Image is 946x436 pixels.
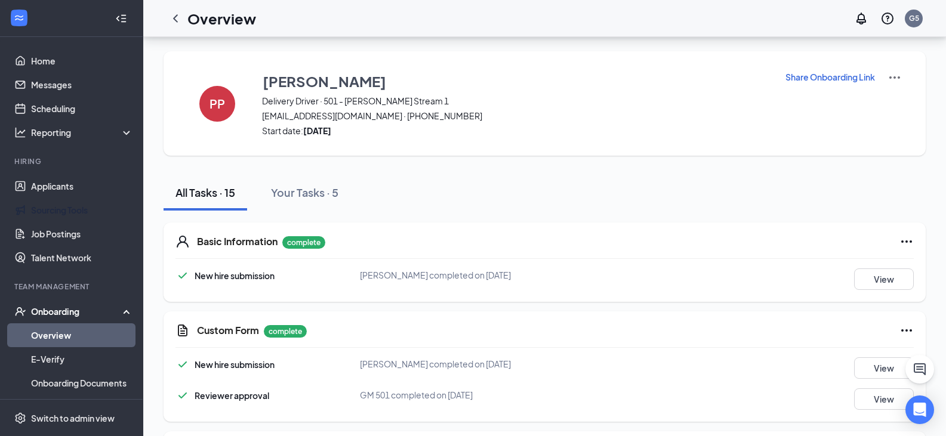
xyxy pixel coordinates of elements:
a: Messages [31,73,133,97]
span: Start date: [262,125,770,137]
a: Activity log [31,395,133,419]
h3: [PERSON_NAME] [263,71,386,91]
a: Scheduling [31,97,133,120]
span: GM 501 completed on [DATE] [360,389,473,400]
button: Share Onboarding Link [785,70,876,84]
button: View [854,357,914,379]
svg: ChatActive [913,362,927,376]
h5: Custom Form [197,324,259,337]
span: [EMAIL_ADDRESS][DOMAIN_NAME] · [PHONE_NUMBER] [262,110,770,122]
span: Delivery Driver · 501 - [PERSON_NAME] Stream 1 [262,95,770,107]
svg: Analysis [14,126,26,138]
h4: PP [209,100,225,108]
svg: Checkmark [175,388,190,403]
svg: User [175,234,190,249]
svg: Settings [14,412,26,424]
svg: Collapse [115,13,127,24]
div: Switch to admin view [31,412,115,424]
svg: Notifications [854,11,868,26]
div: All Tasks · 15 [175,185,235,200]
span: New hire submission [195,270,275,281]
a: Sourcing Tools [31,198,133,222]
svg: Ellipses [899,323,914,338]
button: View [854,388,914,410]
a: Onboarding Documents [31,371,133,395]
h5: Basic Information [197,235,278,248]
img: More Actions [888,70,902,85]
svg: Checkmark [175,357,190,372]
a: E-Verify [31,347,133,371]
div: Open Intercom Messenger [905,395,934,424]
a: Home [31,49,133,73]
strong: [DATE] [303,125,331,136]
div: Reporting [31,126,134,138]
div: Onboarding [31,305,123,317]
svg: UserCheck [14,305,26,317]
button: ChatActive [905,355,934,384]
p: Share Onboarding Link [785,71,875,83]
svg: Checkmark [175,268,190,283]
div: Team Management [14,282,131,292]
div: Your Tasks · 5 [271,185,338,200]
svg: QuestionInfo [880,11,895,26]
span: [PERSON_NAME] completed on [DATE] [360,270,511,280]
svg: Ellipses [899,234,914,249]
p: complete [264,325,307,338]
a: Overview [31,323,133,347]
button: [PERSON_NAME] [262,70,770,92]
span: Reviewer approval [195,390,269,401]
span: New hire submission [195,359,275,370]
svg: CustomFormIcon [175,323,190,338]
svg: ChevronLeft [168,11,183,26]
div: Hiring [14,156,131,166]
a: Applicants [31,174,133,198]
div: G5 [909,13,919,23]
p: complete [282,236,325,249]
a: Talent Network [31,246,133,270]
svg: WorkstreamLogo [13,12,25,24]
button: View [854,268,914,290]
h1: Overview [187,8,256,29]
a: Job Postings [31,222,133,246]
span: [PERSON_NAME] completed on [DATE] [360,358,511,369]
button: PP [187,70,247,137]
